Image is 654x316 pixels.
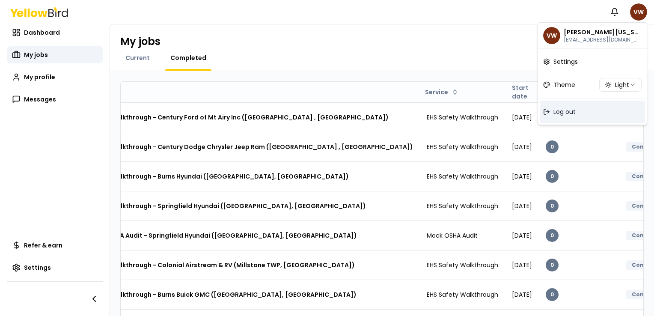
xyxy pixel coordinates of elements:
[543,27,560,44] span: VW
[553,107,576,116] span: Log out
[564,36,639,43] p: washingtonvance@yahoo.com
[553,80,575,89] span: Theme
[564,28,639,36] p: Vance Washington
[553,57,578,66] span: Settings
